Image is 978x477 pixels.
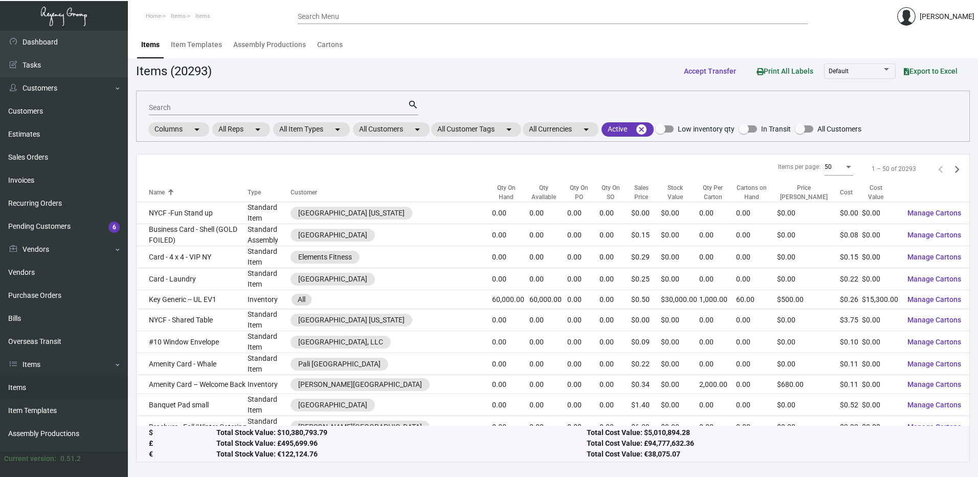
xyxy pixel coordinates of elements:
[298,379,422,390] div: [PERSON_NAME][GEOGRAPHIC_DATA]
[736,183,768,202] div: Cartons on Hand
[907,316,961,324] span: Manage Cartons
[567,246,599,268] td: 0.00
[661,353,699,375] td: $0.00
[631,290,661,309] td: $0.50
[529,416,568,438] td: 0.00
[817,123,861,135] span: All Customers
[736,353,777,375] td: 0.00
[411,123,424,136] mat-icon: arrow_drop_down
[699,224,736,246] td: 0.00
[492,353,529,375] td: 0.00
[529,268,568,290] td: 0.00
[492,375,529,394] td: 0.00
[897,7,916,26] img: admin@bootstrapmaster.com
[216,439,587,449] div: Total Stock Value: £495,699.96
[907,275,961,283] span: Manage Cartons
[291,183,492,202] th: Customer
[599,331,631,353] td: 0.00
[777,224,840,246] td: $0.00
[317,39,343,50] div: Cartons
[777,202,840,224] td: $0.00
[248,224,291,246] td: Standard Assembly
[529,290,568,309] td: 60,000.00
[736,290,777,309] td: 60.00
[4,453,56,464] div: Current version:
[567,331,599,353] td: 0.00
[872,164,916,174] div: 1 – 50 of 20293
[777,331,840,353] td: $0.00
[599,183,622,202] div: Qty On SO
[661,375,699,394] td: $0.00
[248,331,291,353] td: Standard Item
[191,123,203,136] mat-icon: arrow_drop_down
[137,416,248,438] td: Brochure - Fall/Winter Catering
[492,268,529,290] td: 0.00
[907,360,961,368] span: Manage Cartons
[840,268,862,290] td: $0.22
[529,224,568,246] td: 0.00
[298,359,381,370] div: Pali [GEOGRAPHIC_DATA]
[661,183,690,202] div: Stock Value
[661,309,699,331] td: $0.00
[149,188,165,197] div: Name
[631,224,661,246] td: $0.15
[599,375,631,394] td: 0.00
[567,183,599,202] div: Qty On PO
[661,224,699,246] td: $0.00
[529,394,568,416] td: 0.00
[599,268,631,290] td: 0.00
[825,164,853,171] mat-select: Items per page:
[699,353,736,375] td: 0.00
[907,380,961,388] span: Manage Cartons
[736,375,777,394] td: 0.00
[248,268,291,290] td: Standard Item
[529,309,568,331] td: 0.00
[899,333,969,351] button: Manage Cartons
[631,202,661,224] td: $0.00
[248,375,291,394] td: Inventory
[492,224,529,246] td: 0.00
[840,416,862,438] td: $2.92
[862,309,899,331] td: $0.00
[248,290,291,309] td: Inventory
[862,202,899,224] td: $0.00
[248,416,291,438] td: Standard Item
[599,224,631,246] td: 0.00
[587,428,957,439] div: Total Cost Value: $5,010,894.28
[248,353,291,375] td: Standard Item
[567,224,599,246] td: 0.00
[298,274,367,285] div: [GEOGRAPHIC_DATA]
[631,183,661,202] div: Sales Price
[567,375,599,394] td: 0.00
[599,246,631,268] td: 0.00
[216,428,587,439] div: Total Stock Value: $10,380,793.79
[248,188,261,197] div: Type
[699,183,736,202] div: Qty Per Carton
[149,188,248,197] div: Name
[298,337,383,348] div: [GEOGRAPHIC_DATA], LLC
[899,248,969,266] button: Manage Cartons
[136,62,212,80] div: Items (20293)
[567,268,599,290] td: 0.00
[840,375,862,394] td: $0.11
[216,449,587,460] div: Total Stock Value: €122,124.76
[777,353,840,375] td: $0.00
[862,394,899,416] td: $0.00
[840,331,862,353] td: $0.10
[949,161,965,177] button: Next page
[599,353,631,375] td: 0.00
[840,290,862,309] td: $0.26
[907,423,961,431] span: Manage Cartons
[829,68,849,75] span: Default
[567,183,590,202] div: Qty On PO
[899,311,969,329] button: Manage Cartons
[699,290,736,309] td: 1,000.00
[840,353,862,375] td: $0.11
[862,268,899,290] td: $0.00
[748,61,821,80] button: Print All Labels
[298,230,367,241] div: [GEOGRAPHIC_DATA]
[840,394,862,416] td: $0.52
[777,290,840,309] td: $500.00
[862,246,899,268] td: $0.00
[492,183,520,202] div: Qty On Hand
